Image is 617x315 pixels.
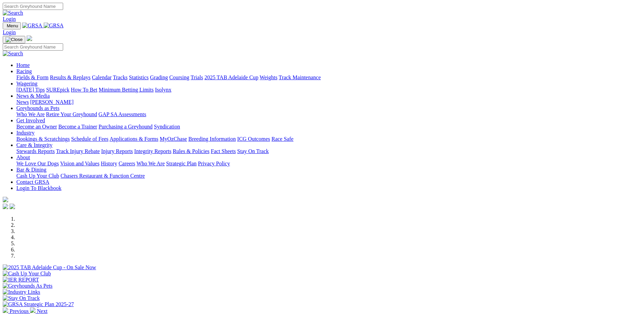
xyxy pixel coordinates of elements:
a: Cash Up Your Club [16,173,59,179]
img: chevron-left-pager-white.svg [3,307,8,313]
a: Vision and Values [60,161,99,166]
button: Toggle navigation [3,36,25,43]
a: Previous [3,308,30,314]
a: Purchasing a Greyhound [99,124,153,129]
img: GRSA [22,23,42,29]
a: Weights [260,74,277,80]
a: History [101,161,117,166]
a: Login [3,16,16,22]
a: Results & Replays [50,74,90,80]
a: Grading [150,74,168,80]
img: Cash Up Your Club [3,271,51,277]
a: Coursing [169,74,189,80]
img: Close [5,37,23,42]
img: Industry Links [3,289,40,295]
a: Schedule of Fees [71,136,108,142]
a: Privacy Policy [198,161,230,166]
img: GRSA [44,23,64,29]
a: Syndication [154,124,180,129]
a: News & Media [16,93,50,99]
a: Calendar [92,74,112,80]
img: logo-grsa-white.png [3,197,8,202]
a: Contact GRSA [16,179,49,185]
a: Careers [118,161,135,166]
a: Strategic Plan [166,161,197,166]
img: facebook.svg [3,204,8,209]
a: Industry [16,130,34,136]
a: About [16,154,30,160]
a: Racing [16,68,32,74]
a: Next [30,308,47,314]
a: Breeding Information [188,136,236,142]
div: Greyhounds as Pets [16,111,614,118]
img: GRSA Strategic Plan 2025-27 [3,301,74,307]
img: 2025 TAB Adelaide Cup - On Sale Now [3,264,96,271]
a: News [16,99,29,105]
a: Home [16,62,30,68]
img: IER REPORT [3,277,39,283]
a: Track Maintenance [279,74,321,80]
a: Login To Blackbook [16,185,61,191]
div: Racing [16,74,614,81]
a: Fields & Form [16,74,48,80]
a: MyOzChase [160,136,187,142]
a: Minimum Betting Limits [99,87,154,93]
a: Applications & Forms [110,136,158,142]
a: Care & Integrity [16,142,53,148]
a: Login [3,29,16,35]
a: Tracks [113,74,128,80]
input: Search [3,43,63,51]
div: About [16,161,614,167]
a: Fact Sheets [211,148,236,154]
a: Retire Your Greyhound [46,111,97,117]
a: Wagering [16,81,38,86]
img: twitter.svg [10,204,15,209]
a: Stewards Reports [16,148,55,154]
a: Trials [190,74,203,80]
a: Who We Are [137,161,165,166]
a: 2025 TAB Adelaide Cup [204,74,258,80]
div: Wagering [16,87,614,93]
a: Rules & Policies [173,148,210,154]
div: Industry [16,136,614,142]
a: SUREpick [46,87,69,93]
div: Bar & Dining [16,173,614,179]
span: Previous [10,308,29,314]
a: [PERSON_NAME] [30,99,73,105]
a: [DATE] Tips [16,87,45,93]
button: Toggle navigation [3,22,21,29]
a: Track Injury Rebate [56,148,100,154]
a: Become a Trainer [58,124,97,129]
a: Injury Reports [101,148,133,154]
a: We Love Our Dogs [16,161,59,166]
a: Stay On Track [237,148,269,154]
a: Chasers Restaurant & Function Centre [60,173,145,179]
span: Menu [7,23,18,28]
img: chevron-right-pager-white.svg [30,307,35,313]
img: Stay On Track [3,295,40,301]
img: Greyhounds As Pets [3,283,53,289]
a: Race Safe [271,136,293,142]
a: Bar & Dining [16,167,46,173]
img: logo-grsa-white.png [27,36,32,41]
a: How To Bet [71,87,98,93]
div: News & Media [16,99,614,105]
img: Search [3,51,23,57]
a: Integrity Reports [134,148,171,154]
div: Care & Integrity [16,148,614,154]
a: GAP SA Assessments [99,111,146,117]
a: Statistics [129,74,149,80]
a: Greyhounds as Pets [16,105,59,111]
a: Who We Are [16,111,45,117]
img: Search [3,10,23,16]
a: Isolynx [155,87,171,93]
div: Get Involved [16,124,614,130]
a: Become an Owner [16,124,57,129]
a: ICG Outcomes [237,136,270,142]
a: Bookings & Scratchings [16,136,70,142]
a: Get Involved [16,118,45,123]
input: Search [3,3,63,10]
span: Next [37,308,47,314]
